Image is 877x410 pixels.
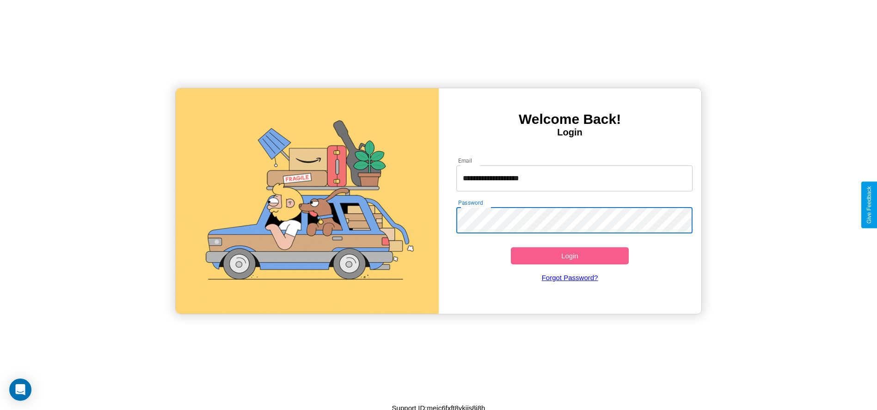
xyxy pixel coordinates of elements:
[452,264,688,291] a: Forgot Password?
[866,186,872,224] div: Give Feedback
[458,157,472,165] label: Email
[439,127,701,138] h4: Login
[176,88,438,314] img: gif
[439,111,701,127] h3: Welcome Back!
[458,199,483,207] label: Password
[9,379,31,401] div: Open Intercom Messenger
[511,247,629,264] button: Login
